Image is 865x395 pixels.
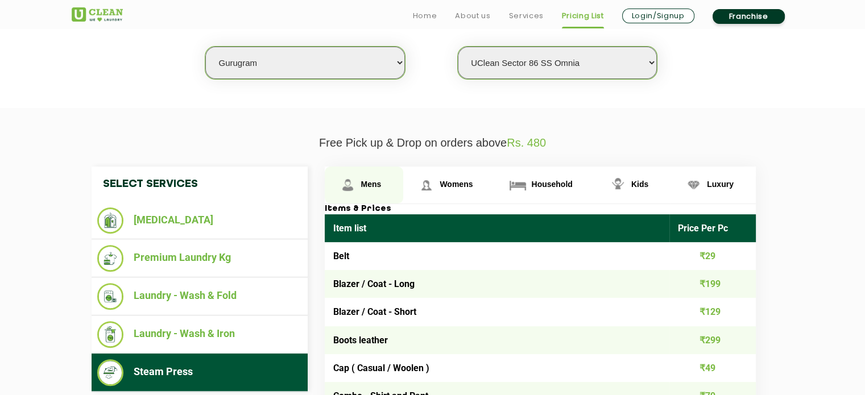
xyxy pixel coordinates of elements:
img: Household [508,175,528,195]
span: Rs. 480 [507,136,546,149]
li: [MEDICAL_DATA] [97,207,302,234]
img: Mens [338,175,358,195]
span: Womens [440,180,473,189]
th: Price Per Pc [669,214,756,242]
td: ₹129 [669,298,756,326]
td: Belt [325,242,670,270]
td: ₹29 [669,242,756,270]
span: Luxury [707,180,734,189]
img: Kids [608,175,628,195]
img: Steam Press [97,359,124,386]
img: Laundry - Wash & Iron [97,321,124,348]
td: Blazer / Coat - Short [325,298,670,326]
p: Free Pick up & Drop on orders above [72,136,794,149]
span: Household [531,180,572,189]
span: Mens [361,180,382,189]
a: Pricing List [562,9,604,23]
td: ₹299 [669,326,756,354]
li: Laundry - Wash & Iron [97,321,302,348]
h4: Select Services [92,167,308,202]
a: Franchise [713,9,785,24]
th: Item list [325,214,670,242]
a: Login/Signup [622,9,694,23]
li: Laundry - Wash & Fold [97,283,302,310]
td: Cap ( Casual / Woolen ) [325,354,670,382]
a: Home [413,9,437,23]
span: Kids [631,180,648,189]
img: UClean Laundry and Dry Cleaning [72,7,123,22]
td: ₹199 [669,270,756,298]
li: Premium Laundry Kg [97,245,302,272]
img: Luxury [684,175,703,195]
img: Laundry - Wash & Fold [97,283,124,310]
a: About us [455,9,490,23]
img: Dry Cleaning [97,207,124,234]
img: Premium Laundry Kg [97,245,124,272]
a: Services [508,9,543,23]
li: Steam Press [97,359,302,386]
td: Boots leather [325,326,670,354]
h3: Items & Prices [325,204,756,214]
td: ₹49 [669,354,756,382]
img: Womens [416,175,436,195]
td: Blazer / Coat - Long [325,270,670,298]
